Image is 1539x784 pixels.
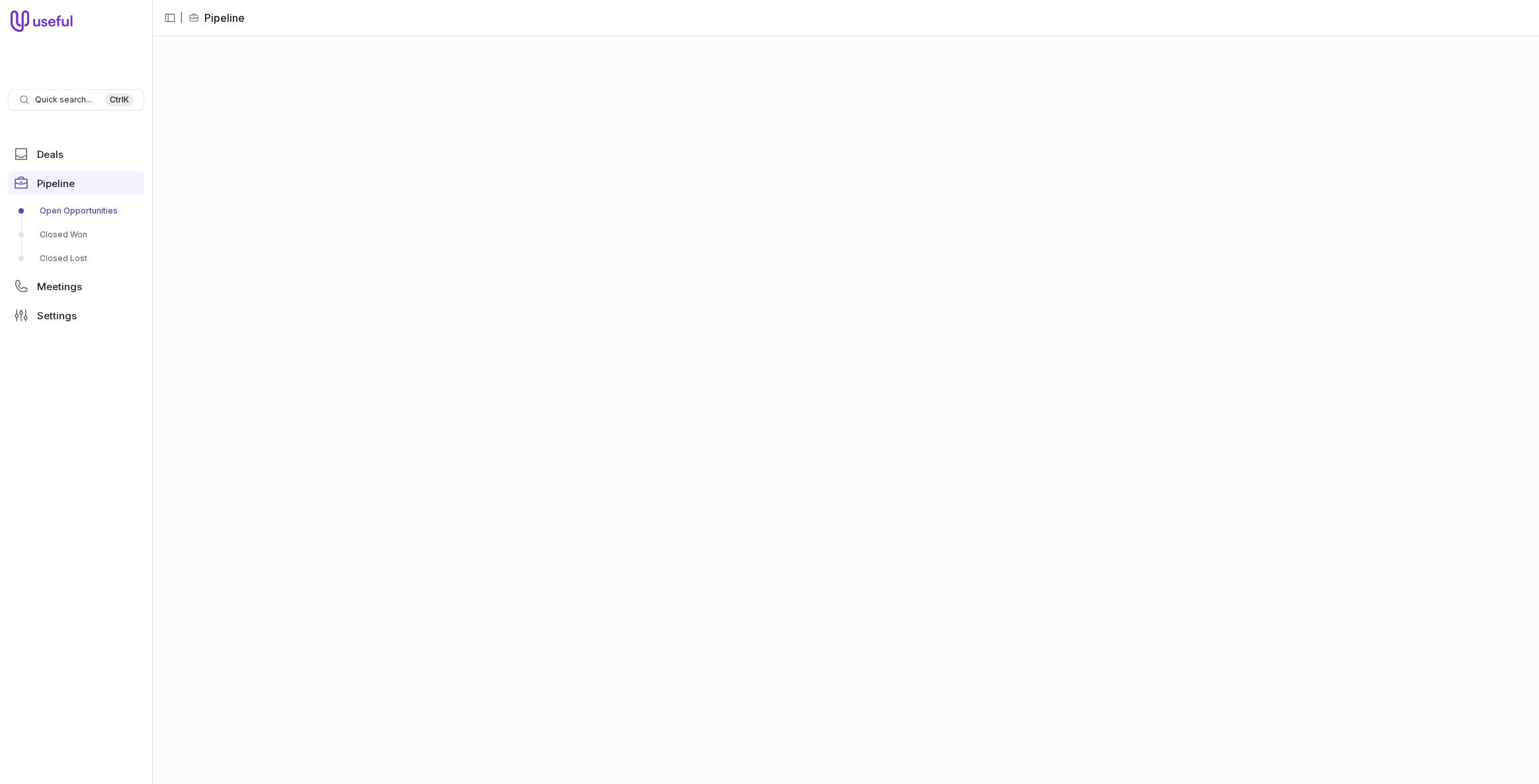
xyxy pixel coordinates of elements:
a: Deals [8,142,144,166]
a: Closed Lost [8,248,144,269]
span: Meetings [37,282,82,292]
span: Deals [37,149,63,159]
span: | [180,10,183,26]
a: Meetings [8,274,144,298]
a: Settings [8,303,144,327]
a: Closed Won [8,224,144,245]
span: Pipeline [37,178,75,188]
a: Open Opportunities [8,200,144,221]
a: Pipeline [8,171,144,195]
span: Quick search... [35,95,92,105]
button: Collapse sidebar [160,8,180,28]
li: Pipeline [188,10,245,26]
span: Settings [37,311,77,321]
div: Pipeline submenu [8,200,144,269]
kbd: Ctrl K [106,93,133,106]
